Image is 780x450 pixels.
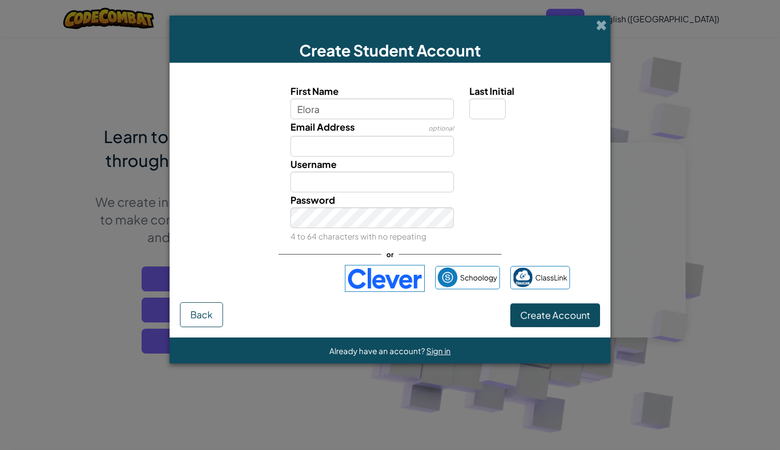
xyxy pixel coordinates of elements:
img: schoology.png [438,268,457,287]
span: Back [190,308,213,320]
button: Back [180,302,223,327]
img: clever-logo-blue.png [345,265,425,292]
iframe: Sign in with Google Button [205,267,340,290]
span: First Name [290,85,339,97]
span: Username [290,158,337,170]
a: Sign in [426,346,451,356]
span: or [381,247,399,262]
span: Create Student Account [299,40,481,60]
span: Last Initial [469,85,514,97]
button: Create Account [510,303,600,327]
span: ClassLink [535,270,567,285]
span: Email Address [290,121,355,133]
small: 4 to 64 characters with no repeating [290,231,426,241]
span: Already have an account? [329,346,426,356]
span: Password [290,194,335,206]
img: classlink-logo-small.png [513,268,533,287]
span: optional [428,124,454,132]
span: Create Account [520,309,590,321]
span: Schoology [460,270,497,285]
